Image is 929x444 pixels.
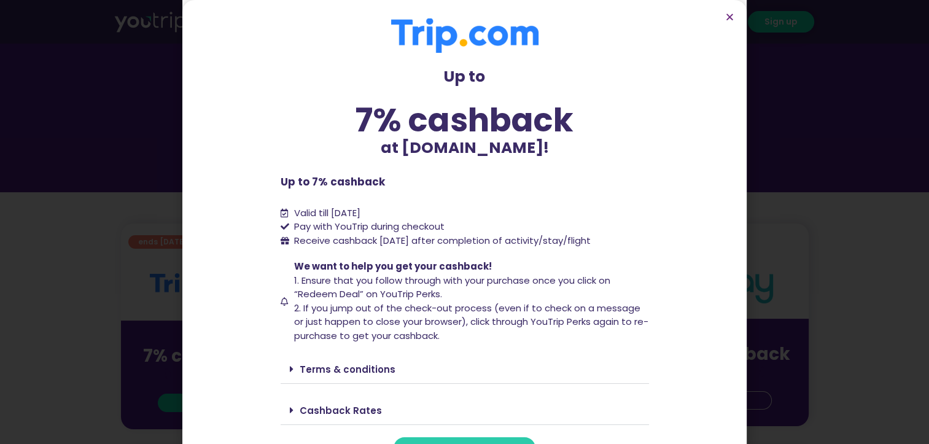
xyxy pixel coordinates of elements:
[281,355,649,384] div: Terms & conditions
[291,220,445,234] span: Pay with YouTrip during checkout
[294,302,648,342] span: 2. If you jump out of the check-out process (even if to check on a message or just happen to clos...
[281,65,649,88] p: Up to
[281,136,649,160] p: at [DOMAIN_NAME]!
[294,260,492,273] span: We want to help you get your cashback!
[725,12,734,21] a: Close
[281,104,649,136] div: 7% cashback
[294,274,610,301] span: 1. Ensure that you follow through with your purchase once you click on “Redeem Deal” on YouTrip P...
[300,363,395,376] a: Terms & conditions
[294,206,360,219] span: Valid till [DATE]
[281,396,649,425] div: Cashback Rates
[300,404,382,417] a: Cashback Rates
[281,174,385,189] b: Up to 7% cashback
[294,234,591,247] span: Receive cashback [DATE] after completion of activity/stay/flight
